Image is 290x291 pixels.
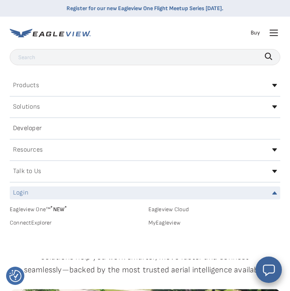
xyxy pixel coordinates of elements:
button: Open chat window [256,257,282,283]
a: Register for our new Eagleview One Flight Meetup Series [DATE]. [67,5,223,12]
input: Search [10,49,280,65]
a: Developer [10,122,280,135]
a: Buy [251,29,260,36]
h2: Login [13,190,28,196]
img: Revisit consent button [9,270,21,282]
h2: Talk to Us [13,168,41,175]
span: NEW [50,206,67,213]
button: Consent Preferences [9,270,21,282]
h2: Products [13,82,39,89]
a: Eagleview One™*NEW* [10,203,142,213]
h2: Solutions [13,104,40,110]
h2: Developer [13,125,42,132]
h2: Resources [13,147,43,153]
a: ConnectExplorer [10,219,142,227]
